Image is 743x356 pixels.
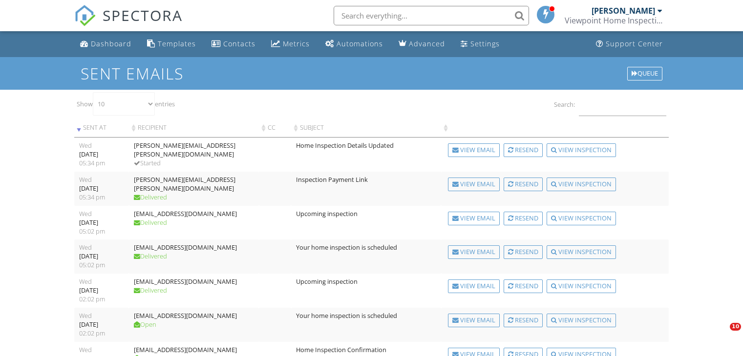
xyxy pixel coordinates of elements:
[291,206,442,240] td: Upcoming inspection
[504,212,543,225] div: Resend
[79,346,124,355] div: Wed
[710,323,733,346] iframe: Intercom live chat
[547,178,616,191] div: View Inspection
[502,141,545,159] a: Resend
[79,295,124,304] div: 02:02 pm
[592,35,667,53] a: Support Center
[134,243,254,252] div: [EMAIL_ADDRESS][DOMAIN_NAME]
[334,6,529,25] input: Search everything...
[91,39,131,48] div: Dashboard
[223,39,255,48] div: Contacts
[79,261,124,270] div: 05:02 pm
[321,35,387,53] a: Automations (Basic)
[502,176,545,193] a: Resend
[457,35,504,53] a: Settings
[291,119,442,138] th: Subject: activate to sort column ascending
[103,5,183,25] span: SPECTORA
[337,39,383,48] div: Automations
[446,312,502,329] a: View Email
[565,16,662,25] div: Viewpoint Home Inspections LLC
[547,143,616,157] div: View Inspection
[134,218,254,227] div: Delivered
[134,312,254,320] div: [EMAIL_ADDRESS][DOMAIN_NAME]
[134,286,254,295] div: Delivered
[79,159,124,168] div: 05:34 pm
[79,176,124,184] div: Wed
[283,39,310,48] div: Metrics
[627,68,662,77] a: Queue
[545,210,618,227] a: View Inspection
[448,245,500,259] div: View Email
[134,159,254,168] div: Started
[446,141,502,159] a: View Email
[134,277,254,286] div: [EMAIL_ADDRESS][DOMAIN_NAME]
[158,39,196,48] div: Templates
[291,138,442,172] td: Home Inspection Details Updated
[547,279,616,293] div: View Inspection
[448,178,500,191] div: View Email
[502,312,545,329] a: Resend
[267,35,314,53] a: Metrics
[446,210,502,227] a: View Email
[79,312,124,320] div: Wed
[547,212,616,225] div: View Inspection
[470,39,500,48] div: Settings
[134,141,254,159] div: [PERSON_NAME][EMAIL_ADDRESS][PERSON_NAME][DOMAIN_NAME]
[134,210,254,218] div: [EMAIL_ADDRESS][DOMAIN_NAME]
[446,243,502,261] a: View Email
[448,212,500,225] div: View Email
[730,323,741,331] span: 10
[79,193,124,202] div: 05:34 pm
[79,320,124,329] div: [DATE]
[547,314,616,327] div: View Inspection
[74,119,129,138] th: Sent At : activate to sort column ascending
[545,176,618,193] a: View Inspection
[395,35,449,53] a: Advanced
[504,279,543,293] div: Resend
[606,39,663,48] div: Support Center
[81,65,662,82] h1: Sent Emails
[579,92,666,116] input: Search:
[554,92,666,116] label: Search:
[79,150,124,159] div: [DATE]
[545,312,618,329] a: View Inspection
[448,143,500,157] div: View Email
[502,210,545,227] a: Resend
[592,6,655,16] div: [PERSON_NAME]
[441,119,668,138] th: : activate to sort column ascending
[291,172,442,206] td: Inspection Payment Link
[502,243,545,261] a: Resend
[627,67,662,80] div: Queue
[134,346,254,355] div: [EMAIL_ADDRESS][DOMAIN_NAME]
[502,277,545,295] a: Resend
[291,274,442,308] td: Upcoming inspection
[74,13,183,34] a: SPECTORA
[446,176,502,193] a: View Email
[446,277,502,295] a: View Email
[79,329,124,338] div: 02:02 pm
[79,286,124,295] div: [DATE]
[504,245,543,259] div: Resend
[545,141,618,159] a: View Inspection
[547,245,616,259] div: View Inspection
[409,39,445,48] div: Advanced
[504,143,543,157] div: Resend
[143,35,200,53] a: Templates
[74,5,96,26] img: The Best Home Inspection Software - Spectora
[545,243,618,261] a: View Inspection
[129,119,259,138] th: Recipient: activate to sort column ascending
[208,35,259,53] a: Contacts
[93,92,155,116] select: Showentries
[545,277,618,295] a: View Inspection
[291,239,442,274] td: Your home inspection is scheduled
[134,176,254,193] div: [PERSON_NAME][EMAIL_ADDRESS][PERSON_NAME][DOMAIN_NAME]
[134,193,254,202] div: Delivered
[134,320,254,329] div: Open
[79,243,124,252] div: Wed
[134,252,254,261] div: Delivered
[79,184,124,193] div: [DATE]
[448,314,500,327] div: View Email
[76,35,135,53] a: Dashboard
[79,141,124,150] div: Wed
[79,210,124,218] div: Wed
